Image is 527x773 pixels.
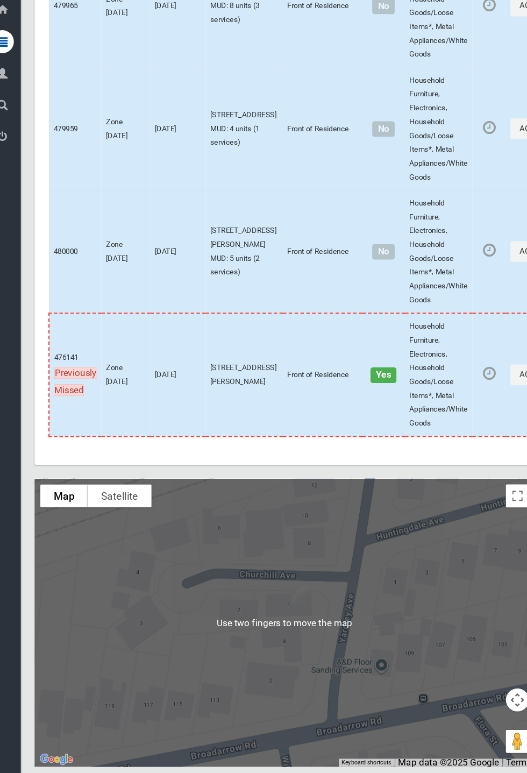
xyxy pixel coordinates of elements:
[387,751,481,761] span: Map data ©2025 Google
[466,157,478,171] i: Booking awaiting collection. Mark as collected or report issues to complete task.
[487,751,511,761] a: Terms
[110,222,155,337] td: Zone [DATE]
[66,387,105,414] span: Previously Missed
[155,222,207,337] td: [DATE]
[207,337,279,452] td: [STREET_ADDRESS][PERSON_NAME]
[358,390,389,399] h4: Oversized
[362,158,383,172] span: No
[110,108,155,222] td: Zone [DATE]
[358,46,389,55] h4: Normal sized
[283,586,304,613] div: 1 Churchill Avenue, NARWEE NSW 2209<br>Status : AssignedToRoute<br><a href="/driver/booking/47896...
[61,222,110,337] td: 480000
[361,387,385,402] span: Yes
[487,497,509,518] button: Toggle fullscreen view
[469,15,503,23] small: DRIVER
[487,726,509,747] button: Drag Pegman onto the map to open Street View
[279,337,353,452] td: Front of Residence
[279,108,353,222] td: Front of Residence
[393,108,456,222] td: Household Furniture, Electronics, Household Goods/Loose Items*, Metal Appliances/White Goods
[110,337,155,452] td: Zone [DATE]
[464,7,514,23] span: Clean Up
[358,160,389,169] h4: Normal sized
[53,497,97,518] button: Show street map
[466,386,478,400] i: Booking awaiting collection. Mark as collected or report issues to complete task.
[358,275,389,284] h4: Normal sized
[155,108,207,222] td: [DATE]
[207,108,279,222] td: [STREET_ADDRESS] MUD: 4 units (1 services)
[362,43,383,58] span: No
[13,9,73,25] a: Clean Up Driver
[207,222,279,337] td: [STREET_ADDRESS][PERSON_NAME] MUD: 5 units (2 services)
[97,497,156,518] button: Show satellite imagery
[393,337,456,452] td: Household Furniture, Electronics, Household Goods/Loose Items*, Metal Appliances/White Goods
[466,271,478,285] i: Booking awaiting collection. Mark as collected or report issues to complete task.
[362,272,383,287] span: No
[50,746,86,760] img: Google
[155,337,207,452] td: [DATE]
[393,222,456,337] td: Household Furniture, Electronics, Household Goods/Loose Items*, Metal Appliances/White Goods
[487,687,509,708] button: Map camera controls
[61,337,110,452] td: 476141
[50,746,86,760] a: Click to see this area on Google Maps
[61,108,110,222] td: 479959
[279,222,353,337] td: Front of Residence
[334,753,380,760] button: Keyboard shortcuts
[13,12,73,22] span: Clean Up Driver
[466,42,478,56] i: Booking awaiting collection. Mark as collected or report issues to complete task.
